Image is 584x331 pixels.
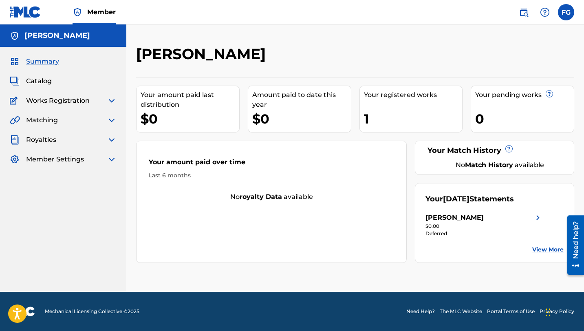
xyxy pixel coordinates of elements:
[10,6,41,18] img: MLC Logo
[24,31,90,40] h5: Francisco Javier Gonzalez Silva
[475,110,574,128] div: 0
[364,90,463,100] div: Your registered works
[543,292,584,331] iframe: Chat Widget
[475,90,574,100] div: Your pending works
[425,194,514,205] div: Your Statements
[87,7,116,17] span: Member
[107,154,117,164] img: expand
[141,110,239,128] div: $0
[519,7,529,17] img: search
[533,213,543,223] img: right chevron icon
[487,308,535,315] a: Portal Terms of Use
[465,161,513,169] strong: Match History
[506,146,512,152] span: ?
[537,4,553,20] div: Help
[107,115,117,125] img: expand
[425,230,543,237] div: Deferred
[107,96,117,106] img: expand
[425,213,543,237] a: [PERSON_NAME]right chevron icon$0.00Deferred
[141,90,239,110] div: Your amount paid last distribution
[10,31,20,41] img: Accounts
[10,154,20,164] img: Member Settings
[240,193,282,201] strong: royalty data
[137,192,406,202] div: No available
[10,307,35,316] img: logo
[10,135,20,145] img: Royalties
[540,308,574,315] a: Privacy Policy
[10,115,20,125] img: Matching
[540,7,550,17] img: help
[546,300,551,324] div: Drag
[252,90,351,110] div: Amount paid to date this year
[26,154,84,164] span: Member Settings
[26,115,58,125] span: Matching
[406,308,435,315] a: Need Help?
[26,135,56,145] span: Royalties
[107,135,117,145] img: expand
[73,7,82,17] img: Top Rightsholder
[10,57,20,66] img: Summary
[136,45,270,63] h2: [PERSON_NAME]
[10,96,20,106] img: Works Registration
[10,76,52,86] a: CatalogCatalog
[26,57,59,66] span: Summary
[364,110,463,128] div: 1
[10,76,20,86] img: Catalog
[443,194,469,203] span: [DATE]
[440,308,482,315] a: The MLC Website
[516,4,532,20] a: Public Search
[425,213,484,223] div: [PERSON_NAME]
[149,171,394,180] div: Last 6 months
[558,4,574,20] div: User Menu
[252,110,351,128] div: $0
[26,96,90,106] span: Works Registration
[532,245,564,254] a: View More
[26,76,52,86] span: Catalog
[436,160,564,170] div: No available
[425,223,543,230] div: $0.00
[149,157,394,171] div: Your amount paid over time
[45,308,139,315] span: Mechanical Licensing Collective © 2025
[10,57,59,66] a: SummarySummary
[425,145,564,156] div: Your Match History
[561,212,584,278] iframe: Resource Center
[546,90,553,97] span: ?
